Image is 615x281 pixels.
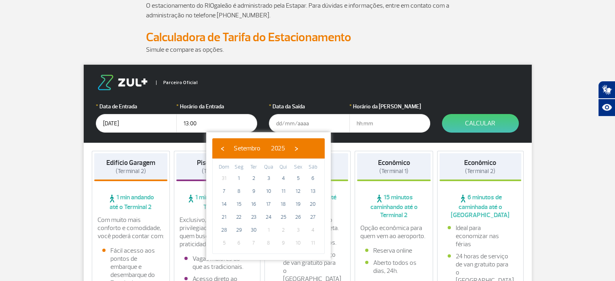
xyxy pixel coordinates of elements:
span: 1 min andando até o Terminal 2 [176,193,258,211]
span: 7 [218,185,230,198]
span: (Terminal 2) [465,167,495,175]
span: 4 [277,172,290,185]
th: weekday [261,163,276,172]
span: 14 [218,198,230,211]
img: logo-zul.png [96,75,149,90]
span: 11 [306,237,319,249]
input: dd/mm/aaaa [269,114,350,133]
span: 9 [277,237,290,249]
span: 1 [262,224,275,237]
p: Simule e compare as opções. [146,45,469,55]
span: 24 [262,211,275,224]
bs-datepicker-navigation-view: ​ ​ ​ [216,143,302,151]
button: 2025 [266,142,290,154]
li: Reserva online [365,247,423,255]
span: 30 [247,224,260,237]
th: weekday [232,163,247,172]
button: Calcular [442,114,519,133]
span: 4 [306,224,319,237]
span: 15 [232,198,245,211]
th: weekday [305,163,320,172]
span: 2 [247,172,260,185]
span: 10 [262,185,275,198]
span: 27 [306,211,319,224]
span: 6 minutos de caminhada até o [GEOGRAPHIC_DATA] [440,193,521,219]
input: hh:mm [349,114,430,133]
span: 9 [247,185,260,198]
button: Setembro [228,142,266,154]
span: 7 [247,237,260,249]
span: 10 [292,237,304,249]
input: hh:mm [176,114,257,133]
span: 31 [218,172,230,185]
button: Abrir tradutor de língua de sinais. [598,81,615,99]
label: Data de Entrada [96,102,177,111]
span: 11 [277,185,290,198]
th: weekday [291,163,306,172]
p: Com muito mais conforto e comodidade, você poderá contar com: [97,216,165,240]
label: Horário da [PERSON_NAME] [349,102,430,111]
strong: Edifício Garagem [106,158,155,167]
span: 23 [247,211,260,224]
span: (Terminal 2) [116,167,146,175]
span: 8 [232,185,245,198]
span: 12 [292,185,304,198]
span: 1 [232,172,245,185]
p: O estacionamento do RIOgaleão é administrado pela Estapar. Para dúvidas e informações, entre em c... [146,1,469,20]
span: 18 [277,198,290,211]
strong: Piso Premium [197,158,237,167]
span: 20 [306,198,319,211]
span: 3 [292,224,304,237]
label: Horário da Entrada [176,102,257,111]
span: 17 [262,198,275,211]
span: 29 [232,224,245,237]
span: (Terminal 2) [202,167,232,175]
label: Data da Saída [269,102,350,111]
span: 15 minutos caminhando até o Terminal 2 [357,193,431,219]
button: ‹ [216,142,228,154]
span: 13 [306,185,319,198]
button: › [290,142,302,154]
span: 2025 [271,144,285,152]
span: Parceiro Oficial [156,80,198,85]
span: 5 [292,172,304,185]
th: weekday [217,163,232,172]
th: weekday [246,163,261,172]
span: 6 [306,172,319,185]
th: weekday [276,163,291,172]
span: 8 [262,237,275,249]
p: Opção econômica para quem vem ao aeroporto. [360,224,427,240]
span: 25 [277,211,290,224]
span: 1 min andando até o Terminal 2 [94,193,168,211]
span: 19 [292,198,304,211]
p: Exclusivo, com localização privilegiada e ideal para quem busca conforto e praticidade. [180,216,255,248]
span: Setembro [234,144,260,152]
li: Vagas maiores do que as tradicionais. [184,255,250,271]
span: 5 [218,237,230,249]
li: Ideal para economizar nas férias [448,224,513,248]
input: dd/mm/aaaa [96,114,177,133]
strong: Econômico [464,158,496,167]
span: (Terminal 1) [379,167,408,175]
span: 21 [218,211,230,224]
bs-datepicker-container: calendar [206,132,331,260]
span: 6 [232,237,245,249]
span: 28 [218,224,230,237]
span: 26 [292,211,304,224]
button: Abrir recursos assistivos. [598,99,615,116]
div: Plugin de acessibilidade da Hand Talk. [598,81,615,116]
strong: Econômico [378,158,410,167]
span: 3 [262,172,275,185]
li: Aberto todos os dias, 24h. [365,259,423,275]
h2: Calculadora de Tarifa do Estacionamento [146,30,469,45]
span: 2 [277,224,290,237]
span: 22 [232,211,245,224]
span: 16 [247,198,260,211]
